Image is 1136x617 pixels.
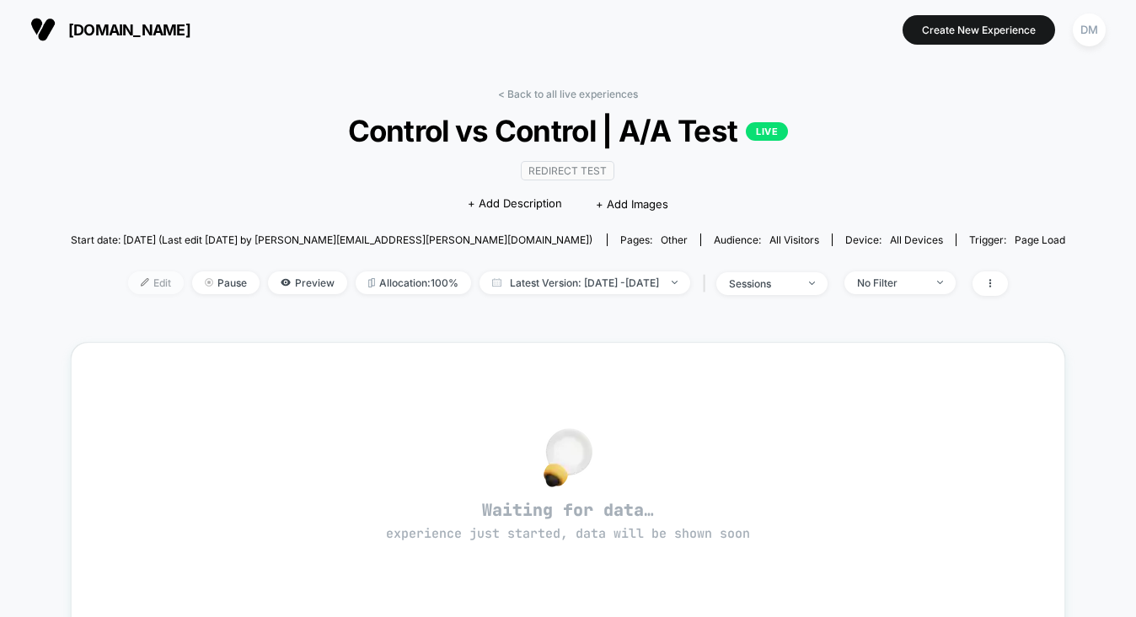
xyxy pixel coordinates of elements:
button: Create New Experience [903,15,1055,45]
img: no_data [544,428,592,487]
span: Edit [128,271,184,294]
div: Pages: [620,233,688,246]
span: Control vs Control | A/A Test [121,113,1015,148]
img: end [809,282,815,285]
div: DM [1073,13,1106,46]
div: Trigger: [969,233,1065,246]
img: edit [141,278,149,287]
span: [DOMAIN_NAME] [68,21,190,39]
span: Preview [268,271,347,294]
button: DM [1068,13,1111,47]
span: + Add Images [596,197,668,211]
span: Latest Version: [DATE] - [DATE] [480,271,690,294]
img: end [672,281,678,284]
span: Device: [832,233,956,246]
button: [DOMAIN_NAME] [25,16,196,43]
img: end [205,278,213,287]
div: sessions [729,277,796,290]
div: Audience: [714,233,819,246]
img: calendar [492,278,501,287]
span: All Visitors [769,233,819,246]
span: all devices [890,233,943,246]
span: | [699,271,716,296]
img: rebalance [368,278,375,287]
a: < Back to all live experiences [498,88,638,100]
img: end [937,281,943,284]
span: other [661,233,688,246]
span: Pause [192,271,260,294]
img: Visually logo [30,17,56,42]
span: Page Load [1015,233,1065,246]
span: Redirect Test [521,161,614,180]
span: Start date: [DATE] (Last edit [DATE] by [PERSON_NAME][EMAIL_ADDRESS][PERSON_NAME][DOMAIN_NAME]) [71,233,592,246]
span: + Add Description [468,196,562,212]
p: LIVE [746,122,788,141]
span: Waiting for data… [101,499,1036,543]
span: experience just started, data will be shown soon [386,525,750,542]
div: No Filter [857,276,924,289]
span: Allocation: 100% [356,271,471,294]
